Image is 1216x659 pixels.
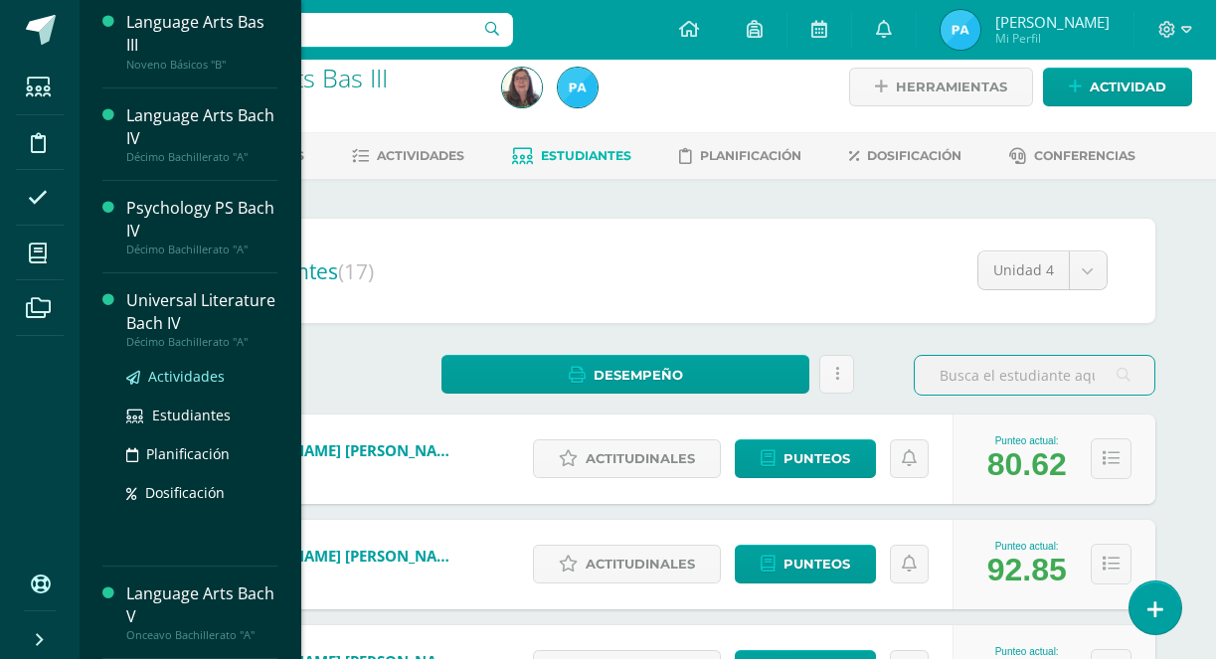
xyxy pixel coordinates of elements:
[896,69,1007,105] span: Herramientas
[1009,140,1135,172] a: Conferencias
[126,104,277,150] div: Language Arts Bach IV
[146,444,230,463] span: Planificación
[987,541,1067,552] div: Punteo actual:
[1034,148,1135,163] span: Conferencias
[783,546,850,582] span: Punteos
[502,68,542,107] img: 5d28976f83773ba94a8a1447f207d693.png
[987,646,1067,657] div: Punteo actual:
[223,546,461,566] a: [PERSON_NAME] [PERSON_NAME]
[987,552,1067,588] div: 92.85
[338,257,374,285] span: (17)
[145,483,225,502] span: Dosificación
[126,11,277,71] a: Language Arts Bas IIINoveno Básicos "B"
[995,12,1110,32] span: [PERSON_NAME]
[92,13,513,47] input: Busca un usuario...
[155,91,478,110] div: Noveno Básicos 'A'
[995,30,1110,47] span: Mi Perfil
[558,68,598,107] img: 0f995d38a2ac4800dac857d5b8ee16be.png
[126,404,277,426] a: Estudiantes
[993,251,1054,289] span: Unidad 4
[126,365,277,388] a: Actividades
[126,150,277,164] div: Décimo Bachillerato "A"
[126,11,277,57] div: Language Arts Bas III
[987,446,1067,483] div: 80.62
[700,148,801,163] span: Planificación
[1090,69,1166,105] span: Actividad
[155,64,478,91] h1: Language Arts Bas III
[377,148,464,163] span: Actividades
[126,289,277,349] a: Universal Literature Bach IVDécimo Bachillerato "A"
[541,148,631,163] span: Estudiantes
[223,460,461,477] span: 2024Z140321
[152,406,231,424] span: Estudiantes
[126,335,277,349] div: Décimo Bachillerato "A"
[126,58,277,72] div: Noveno Básicos "B"
[586,440,695,477] span: Actitudinales
[126,104,277,164] a: Language Arts Bach IVDécimo Bachillerato "A"
[987,435,1067,446] div: Punteo actual:
[849,140,961,172] a: Dosificación
[735,439,876,478] a: Punteos
[849,68,1033,106] a: Herramientas
[1043,68,1192,106] a: Actividad
[126,442,277,465] a: Planificación
[679,140,801,172] a: Planificación
[594,357,683,394] span: Desempeño
[126,197,277,256] a: Psychology PS Bach IVDécimo Bachillerato "A"
[441,355,810,394] a: Desempeño
[735,545,876,583] a: Punteos
[512,140,631,172] a: Estudiantes
[126,243,277,256] div: Décimo Bachillerato "A"
[783,440,850,477] span: Punteos
[915,356,1154,395] input: Busca el estudiante aquí...
[126,582,277,642] a: Language Arts Bach VOnceavo Bachillerato "A"
[126,628,277,642] div: Onceavo Bachillerato "A"
[126,582,277,628] div: Language Arts Bach V
[533,439,721,478] a: Actitudinales
[126,289,277,335] div: Universal Literature Bach IV
[533,545,721,583] a: Actitudinales
[941,10,980,50] img: 0f995d38a2ac4800dac857d5b8ee16be.png
[126,197,277,243] div: Psychology PS Bach IV
[148,367,225,386] span: Actividades
[223,566,461,582] span: 2024Z140322
[867,148,961,163] span: Dosificación
[978,251,1107,289] a: Unidad 4
[126,481,277,504] a: Dosificación
[586,546,695,582] span: Actitudinales
[223,440,461,460] a: [PERSON_NAME] [PERSON_NAME]
[352,140,464,172] a: Actividades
